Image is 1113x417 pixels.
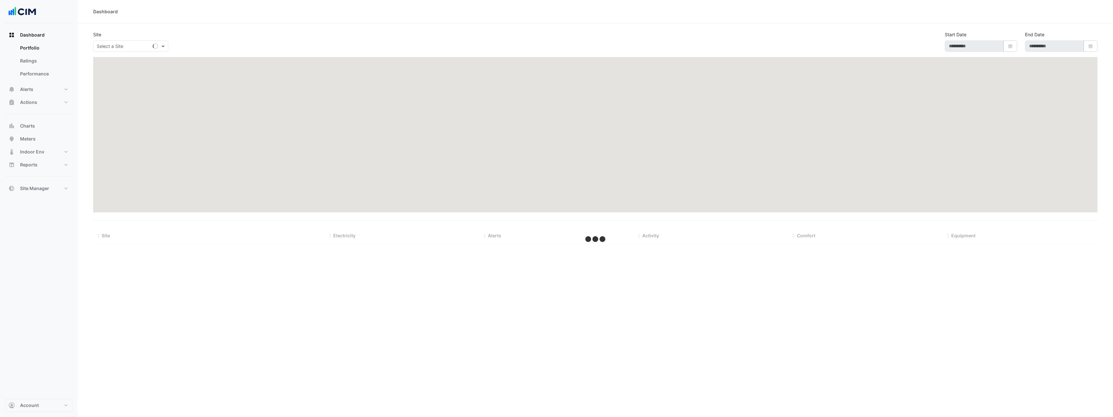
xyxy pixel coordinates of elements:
span: Comfort [797,233,815,238]
app-icon: Actions [8,99,15,106]
app-icon: Charts [8,123,15,129]
button: Site Manager [5,182,72,195]
button: Meters [5,132,72,145]
span: Activity [642,233,659,238]
span: Reports [20,162,38,168]
app-icon: Dashboard [8,32,15,38]
app-icon: Meters [8,136,15,142]
span: Electricity [333,233,356,238]
label: Site [93,31,101,38]
span: Alerts [20,86,33,93]
span: Actions [20,99,37,106]
span: Equipment [951,233,975,238]
a: Ratings [15,54,72,67]
span: Account [20,402,39,409]
span: Site [102,233,110,238]
button: Account [5,399,72,412]
label: End Date [1025,31,1044,38]
a: Performance [15,67,72,80]
app-icon: Indoor Env [8,149,15,155]
div: Dashboard [5,41,72,83]
span: Indoor Env [20,149,44,155]
a: Portfolio [15,41,72,54]
app-icon: Alerts [8,86,15,93]
label: Start Date [945,31,966,38]
span: Meters [20,136,36,142]
button: Reports [5,158,72,171]
button: Actions [5,96,72,109]
app-icon: Reports [8,162,15,168]
button: Charts [5,119,72,132]
div: Dashboard [93,8,118,15]
button: Dashboard [5,28,72,41]
span: Alerts [488,233,501,238]
span: Dashboard [20,32,45,38]
span: Site Manager [20,185,49,192]
button: Indoor Env [5,145,72,158]
app-icon: Site Manager [8,185,15,192]
button: Alerts [5,83,72,96]
span: Charts [20,123,35,129]
img: Company Logo [8,5,37,18]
